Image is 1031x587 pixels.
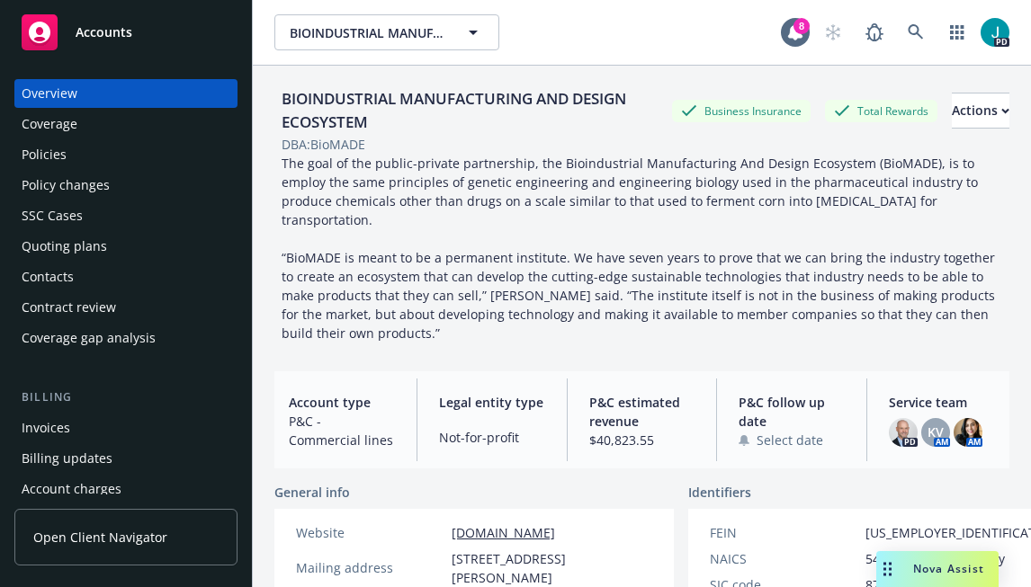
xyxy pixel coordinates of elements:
[14,444,238,473] a: Billing updates
[589,393,695,431] span: P&C estimated revenue
[76,25,132,40] span: Accounts
[14,388,238,406] div: Billing
[22,140,67,169] div: Policies
[22,171,110,200] div: Policy changes
[22,444,112,473] div: Billing updates
[939,14,975,50] a: Switch app
[33,528,167,547] span: Open Client Navigator
[439,393,545,412] span: Legal entity type
[589,431,695,449] span: $40,823.55
[14,140,238,169] a: Policies
[815,14,851,50] a: Start snowing
[898,14,934,50] a: Search
[876,551,899,587] div: Drag to move
[14,171,238,200] a: Policy changes
[274,87,672,135] div: BIOINDUSTRIAL MANUFACTURING AND DESIGN ECOSYSTEM
[14,414,238,442] a: Invoices
[889,393,995,412] span: Service team
[22,201,83,230] div: SSC Cases
[290,23,445,42] span: BIOINDUSTRIAL MANUFACTURING AND DESIGN ECOSYSTEM
[282,135,365,154] div: DBA: BioMADE
[856,14,892,50] a: Report a Bug
[274,14,499,50] button: BIOINDUSTRIAL MANUFACTURING AND DESIGN ECOSYSTEM
[928,422,944,441] span: KV
[981,18,1009,47] img: photo
[952,93,1009,129] button: Actions
[22,79,77,108] div: Overview
[14,7,238,58] a: Accounts
[22,475,121,503] div: Account charges
[14,262,238,291] a: Contacts
[14,201,238,230] a: SSC Cases
[289,412,395,449] span: P&C - Commercial lines
[954,418,982,447] img: photo
[22,293,116,322] div: Contract review
[14,324,238,352] a: Coverage gap analysis
[688,483,751,502] span: Identifiers
[672,100,811,122] div: Business Insurance
[876,551,999,587] button: Nova Assist
[22,414,70,442] div: Invoices
[22,232,107,261] div: Quoting plans
[710,549,858,568] div: NAICS
[952,93,1009,128] div: Actions
[296,523,444,542] div: Website
[889,418,918,447] img: photo
[22,262,74,291] div: Contacts
[793,18,810,34] div: 8
[14,293,238,322] a: Contract review
[913,561,984,576] span: Nova Assist
[14,475,238,503] a: Account charges
[439,428,545,447] span: Not-for-profit
[452,549,652,587] span: [STREET_ADDRESS][PERSON_NAME]
[452,524,555,541] a: [DOMAIN_NAME]
[14,232,238,261] a: Quoting plans
[757,431,823,449] span: Select date
[865,549,1005,568] span: 541714 - Biotechnology
[14,79,238,108] a: Overview
[14,110,238,138] a: Coverage
[22,110,77,138] div: Coverage
[739,393,845,431] span: P&C follow up date
[289,393,395,412] span: Account type
[274,483,350,502] span: General info
[710,523,858,542] div: FEIN
[282,155,999,342] span: The goal of the public-private partnership, the Bioindustrial Manufacturing And Design Ecosystem ...
[22,324,156,352] div: Coverage gap analysis
[296,558,444,577] div: Mailing address
[825,100,937,122] div: Total Rewards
